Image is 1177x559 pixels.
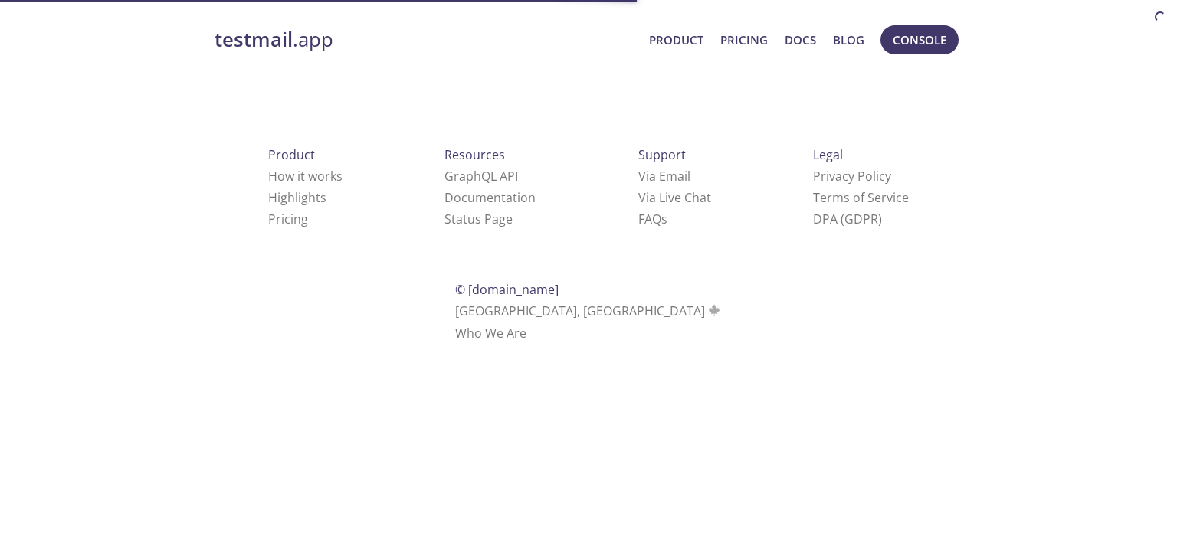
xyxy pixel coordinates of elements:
strong: testmail [215,26,293,53]
span: Legal [813,146,843,163]
a: Documentation [444,189,536,206]
a: DPA (GDPR) [813,211,882,227]
span: Console [893,30,946,50]
a: Blog [833,30,864,50]
a: testmail.app [215,27,637,53]
a: Pricing [720,30,768,50]
a: Via Live Chat [638,189,711,206]
span: s [661,211,667,227]
a: Docs [785,30,816,50]
a: How it works [268,168,343,185]
a: Highlights [268,189,326,206]
a: GraphQL API [444,168,518,185]
span: Product [268,146,315,163]
span: © [DOMAIN_NAME] [455,281,559,298]
a: Product [649,30,703,50]
a: Status Page [444,211,513,227]
a: Terms of Service [813,189,909,206]
a: Pricing [268,211,308,227]
span: Resources [444,146,505,163]
button: Console [880,25,959,54]
span: Support [638,146,686,163]
a: Privacy Policy [813,168,891,185]
a: Who We Are [455,325,526,342]
a: FAQ [638,211,667,227]
a: Via Email [638,168,690,185]
span: [GEOGRAPHIC_DATA], [GEOGRAPHIC_DATA] [455,302,723,319]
